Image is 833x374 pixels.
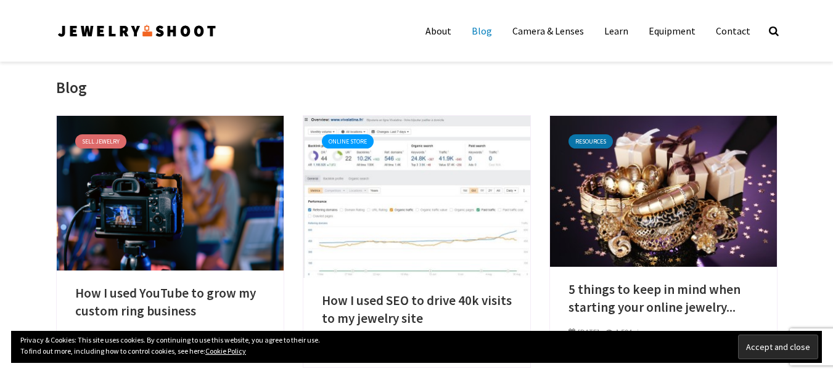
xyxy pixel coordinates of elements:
[57,185,284,198] a: How I used YouTube to grow my custom ring business
[462,18,501,43] a: Blog
[322,134,374,148] a: Online Store
[568,134,613,148] a: Resources
[416,18,461,43] a: About
[75,134,126,148] a: Sell Jewelry
[11,331,822,363] div: Privacy & Cookies: This site uses cookies. By continuing to use this website, you agree to their ...
[707,18,760,43] a: Contact
[550,184,777,196] a: 5 things to keep in mind when starting your online jewelry business
[568,327,599,336] span: [DATE]
[639,18,705,43] a: Equipment
[303,189,530,201] a: How I used SEO to drive 40k visits to my jewelry site
[56,21,218,41] img: Jewelry Photographer Bay Area - San Francisco | Nationwide via Mail
[605,327,651,338] div: 1,594 views
[205,346,246,356] a: Cookie Policy
[322,292,512,327] a: How I used SEO to drive 40k visits to my jewelry site
[56,78,87,98] h1: Blog
[503,18,593,43] a: Camera & Lenses
[738,335,818,359] input: Accept and close
[75,285,265,320] a: How I used YouTube to grow my custom ring business
[595,18,638,43] a: Learn
[568,281,758,316] a: 5 things to keep in mind when starting your online jewelry...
